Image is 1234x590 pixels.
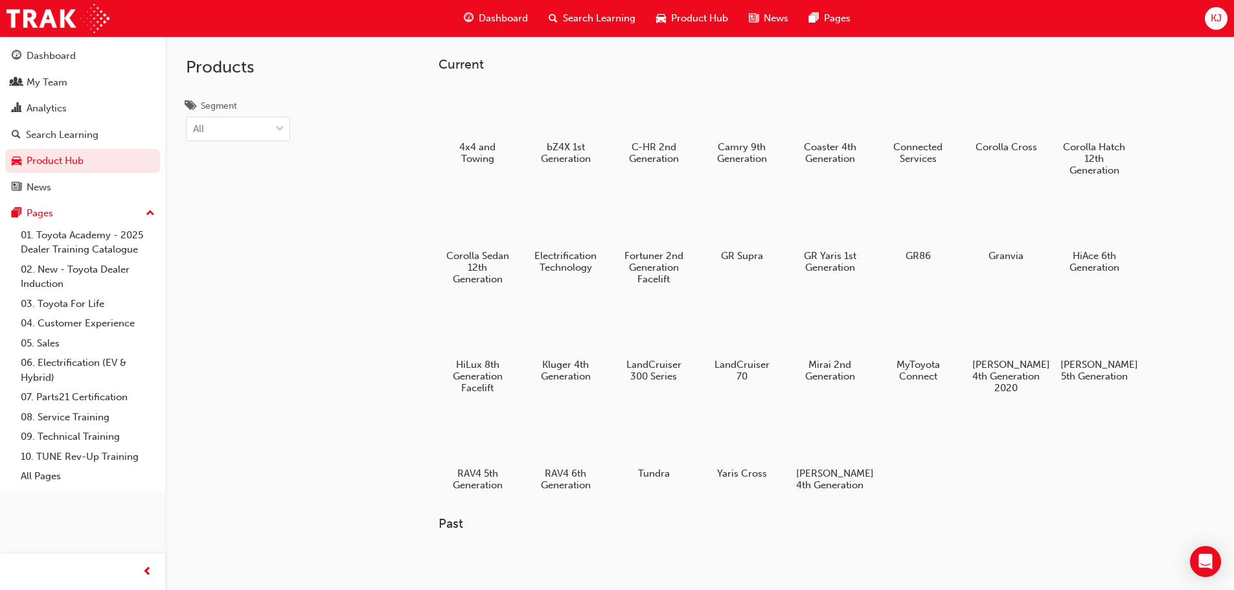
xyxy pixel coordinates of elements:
div: Analytics [27,101,67,116]
a: Fortuner 2nd Generation Facelift [615,191,692,289]
span: guage-icon [12,51,21,62]
button: DashboardMy TeamAnalyticsSearch LearningProduct HubNews [5,41,160,201]
a: search-iconSearch Learning [538,5,646,32]
span: guage-icon [464,10,474,27]
a: HiLux 8th Generation Facelift [439,300,516,398]
span: News [764,11,788,26]
span: KJ [1211,11,1222,26]
a: Analytics [5,96,160,120]
h5: RAV4 6th Generation [532,468,600,491]
a: RAV4 5th Generation [439,409,516,495]
div: Dashboard [27,49,76,63]
a: Granvia [967,191,1045,266]
span: up-icon [146,205,155,222]
a: Tundra [615,409,692,484]
h3: Current [439,57,1174,72]
a: 06. Electrification (EV & Hybrid) [16,353,160,387]
div: All [193,122,204,137]
a: 05. Sales [16,334,160,354]
h5: 4x4 and Towing [444,141,512,165]
span: pages-icon [12,208,21,220]
a: 08. Service Training [16,407,160,427]
h5: RAV4 5th Generation [444,468,512,491]
h5: Connected Services [884,141,952,165]
a: Corolla Hatch 12th Generation [1055,82,1133,181]
h5: Corolla Hatch 12th Generation [1060,141,1128,176]
h5: Corolla Sedan 12th Generation [444,250,512,285]
span: search-icon [549,10,558,27]
a: GR Supra [703,191,781,266]
a: Connected Services [879,82,957,169]
h5: Tundra [620,468,688,479]
a: Coaster 4th Generation [791,82,869,169]
span: Search Learning [563,11,635,26]
button: Pages [5,201,160,225]
a: car-iconProduct Hub [646,5,738,32]
h5: Mirai 2nd Generation [796,359,864,382]
a: pages-iconPages [799,5,861,32]
a: Kluger 4th Generation [527,300,604,387]
a: 01. Toyota Academy - 2025 Dealer Training Catalogue [16,225,160,260]
h5: HiAce 6th Generation [1060,250,1128,273]
a: Product Hub [5,149,160,173]
a: [PERSON_NAME] 5th Generation [1055,300,1133,387]
div: Open Intercom Messenger [1190,546,1221,577]
a: [PERSON_NAME] 4th Generation 2020 [967,300,1045,398]
a: C-HR 2nd Generation [615,82,692,169]
a: News [5,176,160,199]
span: car-icon [12,155,21,167]
div: News [27,180,51,195]
h5: Kluger 4th Generation [532,359,600,382]
h5: HiLux 8th Generation Facelift [444,359,512,394]
a: All Pages [16,466,160,486]
div: Pages [27,206,53,221]
h5: Fortuner 2nd Generation Facelift [620,250,688,285]
img: Trak [6,4,109,33]
h5: LandCruiser 300 Series [620,359,688,382]
a: LandCruiser 300 Series [615,300,692,387]
h5: [PERSON_NAME] 4th Generation [796,468,864,491]
h5: Coaster 4th Generation [796,141,864,165]
span: news-icon [749,10,759,27]
span: prev-icon [143,564,152,580]
a: Mirai 2nd Generation [791,300,869,387]
span: pages-icon [809,10,819,27]
a: LandCruiser 70 [703,300,781,387]
span: search-icon [12,130,21,141]
div: My Team [27,75,67,90]
h5: Granvia [972,250,1040,262]
a: Corolla Cross [967,82,1045,157]
span: car-icon [656,10,666,27]
a: 4x4 and Towing [439,82,516,169]
h5: [PERSON_NAME] 4th Generation 2020 [972,359,1040,394]
span: people-icon [12,77,21,89]
h5: bZ4X 1st Generation [532,141,600,165]
a: 09. Technical Training [16,427,160,447]
a: HiAce 6th Generation [1055,191,1133,278]
span: Dashboard [479,11,528,26]
span: down-icon [275,121,284,138]
a: bZ4X 1st Generation [527,82,604,169]
a: Electrification Technology [527,191,604,278]
span: Pages [824,11,851,26]
h5: Camry 9th Generation [708,141,776,165]
div: Search Learning [26,128,98,142]
a: 02. New - Toyota Dealer Induction [16,260,160,294]
a: news-iconNews [738,5,799,32]
h5: Electrification Technology [532,250,600,273]
a: Dashboard [5,44,160,68]
h5: [PERSON_NAME] 5th Generation [1060,359,1128,382]
a: Corolla Sedan 12th Generation [439,191,516,289]
a: 10. TUNE Rev-Up Training [16,447,160,467]
span: news-icon [12,182,21,194]
h5: C-HR 2nd Generation [620,141,688,165]
a: 03. Toyota For Life [16,294,160,314]
a: Yaris Cross [703,409,781,484]
h2: Products [186,57,290,78]
h5: MyToyota Connect [884,359,952,382]
a: GR Yaris 1st Generation [791,191,869,278]
a: RAV4 6th Generation [527,409,604,495]
h5: GR Yaris 1st Generation [796,250,864,273]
